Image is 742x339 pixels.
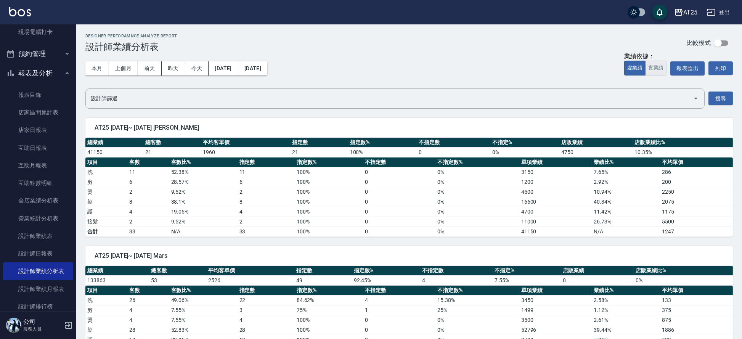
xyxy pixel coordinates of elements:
[206,266,294,276] th: 平均客單價
[363,295,436,305] td: 4
[363,197,436,207] td: 0
[670,61,705,76] button: 報表匯出
[435,187,519,197] td: 0 %
[592,177,660,187] td: 2.92 %
[85,34,177,39] h2: Designer Perforamnce Analyze Report
[363,217,436,227] td: 0
[85,197,127,207] td: 染
[660,305,733,315] td: 375
[435,295,519,305] td: 15.38 %
[671,5,700,20] button: AT25
[686,39,711,47] p: 比較模式
[435,315,519,325] td: 0 %
[634,266,733,276] th: 店販業績比%
[592,295,660,305] td: 2.58 %
[89,92,690,105] input: 選擇設計師
[169,227,238,236] td: N/A
[238,315,295,325] td: 4
[295,167,363,177] td: 100 %
[519,217,592,227] td: 11000
[127,325,169,335] td: 28
[85,217,127,227] td: 接髮
[652,5,667,20] button: save
[169,315,238,325] td: 7.55 %
[149,266,206,276] th: 總客數
[295,325,363,335] td: 100 %
[624,61,646,76] button: 虛業績
[592,305,660,315] td: 1.12 %
[519,286,592,296] th: 單項業績
[703,5,733,19] button: 登出
[417,138,490,148] th: 不指定數
[519,197,592,207] td: 16600
[127,286,169,296] th: 客數
[690,92,702,104] button: Open
[708,61,733,75] button: 列印
[169,187,238,197] td: 9.52 %
[169,295,238,305] td: 49.06 %
[169,207,238,217] td: 19.05 %
[238,167,295,177] td: 11
[592,167,660,177] td: 7.65 %
[185,61,209,76] button: 今天
[290,147,348,157] td: 21
[294,266,352,276] th: 指定數
[592,187,660,197] td: 10.94 %
[85,325,127,335] td: 染
[348,147,417,157] td: 100 %
[3,298,73,315] a: 設計師排行榜
[127,207,169,217] td: 4
[420,266,493,276] th: 不指定數
[592,157,660,167] th: 業績比%
[519,227,592,236] td: 41150
[295,227,363,236] td: 100%
[363,187,436,197] td: 0
[561,275,634,285] td: 0
[295,207,363,217] td: 100 %
[519,325,592,335] td: 52796
[435,157,519,167] th: 不指定數%
[3,23,73,41] a: 現場電腦打卡
[169,217,238,227] td: 9.52 %
[519,177,592,187] td: 1200
[592,197,660,207] td: 40.34 %
[109,61,138,76] button: 上個月
[85,286,127,296] th: 項目
[3,210,73,227] a: 營業統計分析表
[238,217,295,227] td: 2
[660,167,733,177] td: 286
[85,61,109,76] button: 本月
[238,177,295,187] td: 6
[3,139,73,157] a: 互助日報表
[23,318,62,326] h5: 公司
[295,286,363,296] th: 指定數%
[169,177,238,187] td: 28.57 %
[435,167,519,177] td: 0 %
[363,177,436,187] td: 0
[645,61,667,76] button: 實業績
[238,227,295,236] td: 33
[149,275,206,285] td: 53
[352,266,420,276] th: 指定數%
[363,207,436,217] td: 0
[490,138,559,148] th: 不指定%
[238,157,295,167] th: 指定數
[238,295,295,305] td: 22
[295,295,363,305] td: 84.62 %
[559,138,633,148] th: 店販業績
[660,197,733,207] td: 2075
[201,147,290,157] td: 1960
[85,147,143,157] td: 41150
[138,61,162,76] button: 前天
[493,275,561,285] td: 7.55 %
[519,207,592,217] td: 4700
[201,138,290,148] th: 平均客單價
[624,53,667,61] div: 業績依據：
[85,177,127,187] td: 剪
[169,325,238,335] td: 52.83 %
[435,305,519,315] td: 25 %
[169,157,238,167] th: 客數比%
[519,315,592,325] td: 3500
[127,227,169,236] td: 33
[660,217,733,227] td: 5500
